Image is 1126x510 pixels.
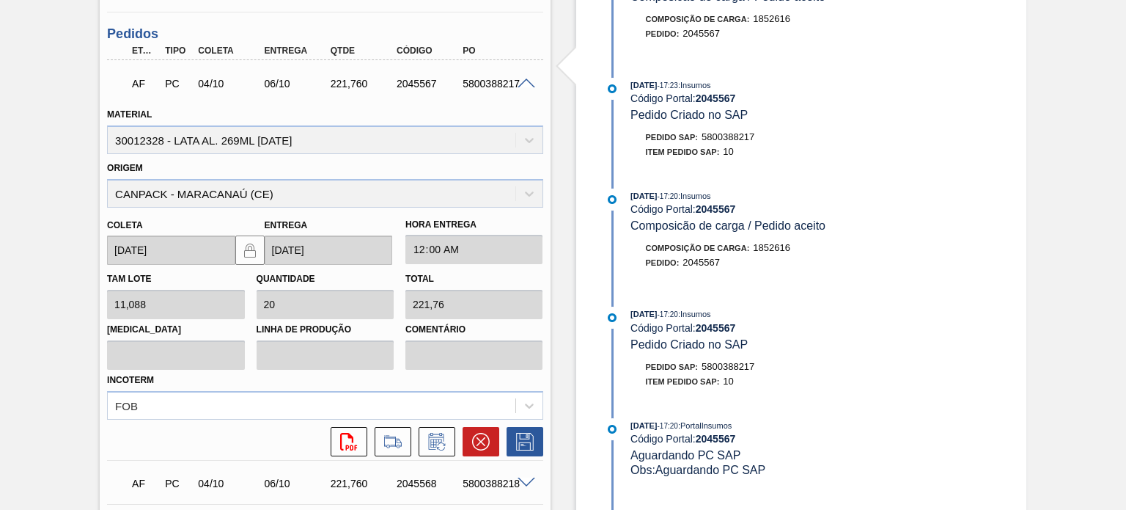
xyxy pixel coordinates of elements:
[723,146,733,157] span: 10
[393,478,466,489] div: 2045568
[630,464,765,476] span: Obs: Aguardando PC SAP
[405,319,542,340] label: Comentário
[107,375,154,385] label: Incoterm
[115,399,138,412] div: FOB
[107,26,542,42] h3: Pedidos
[696,203,736,215] strong: 2045567
[702,361,754,372] span: 5800388217
[107,319,244,340] label: [MEDICAL_DATA]
[646,258,680,267] span: Pedido :
[723,376,733,387] span: 10
[459,45,531,56] div: PO
[241,241,259,259] img: locked
[132,478,158,489] p: AF
[630,81,657,90] span: [DATE]
[696,433,736,445] strong: 2045567
[265,220,308,230] label: Entrega
[630,421,657,430] span: [DATE]
[393,78,466,90] div: 2045567
[261,478,334,489] div: 06/10/2025
[646,147,720,156] span: Item pedido SAP:
[107,109,152,120] label: Material
[405,274,434,284] label: Total
[658,81,678,90] span: - 17:23
[455,427,499,456] div: Cancelar pedido
[658,192,678,200] span: - 17:20
[459,478,531,489] div: 5800388218
[128,45,161,56] div: Etapa
[393,45,466,56] div: Código
[194,45,267,56] div: Coleta
[128,467,161,500] div: Aguardando Faturamento
[646,244,750,252] span: Composição de Carga :
[682,28,720,39] span: 2045567
[128,68,161,100] div: Aguardando Faturamento
[630,338,748,351] span: Pedido Criado no SAP
[646,15,750,23] span: Composição de Carga :
[630,219,825,232] span: Composicão de carga / Pedido aceito
[646,363,699,371] span: Pedido SAP:
[646,377,720,386] span: Item pedido SAP:
[678,81,711,90] span: : Insumos
[327,478,400,489] div: 221,760
[499,427,543,456] div: Salvar Pedido
[608,313,617,322] img: atual
[107,274,151,284] label: Tam lote
[459,78,531,90] div: 5800388217
[608,84,617,93] img: atual
[678,192,711,200] span: : Insumos
[630,310,657,318] span: [DATE]
[696,92,736,104] strong: 2045567
[630,109,748,121] span: Pedido Criado no SAP
[107,163,143,173] label: Origem
[678,421,732,430] span: : PortalInsumos
[257,274,315,284] label: Quantidade
[405,214,542,236] label: Hora Entrega
[646,29,680,38] span: Pedido :
[682,257,720,268] span: 2045567
[753,242,790,253] span: 1852616
[327,78,400,90] div: 221,760
[411,427,455,456] div: Informar alteração no pedido
[753,13,790,24] span: 1852616
[630,433,979,445] div: Código Portal:
[658,422,678,430] span: - 17:20
[107,236,235,265] input: dd/mm/yyyy
[107,220,142,230] label: Coleta
[630,449,740,462] span: Aguardando PC SAP
[630,322,979,334] div: Código Portal:
[608,425,617,434] img: atual
[658,310,678,318] span: - 17:20
[678,310,711,318] span: : Insumos
[630,192,657,200] span: [DATE]
[367,427,411,456] div: Ir para Composição de Carga
[161,45,194,56] div: Tipo
[132,78,158,90] p: AF
[323,427,367,456] div: Abrir arquivo PDF
[194,478,267,489] div: 04/10/2025
[608,195,617,204] img: atual
[630,92,979,104] div: Código Portal:
[261,78,334,90] div: 06/10/2025
[235,236,265,265] button: locked
[161,478,194,489] div: Pedido de Compra
[194,78,267,90] div: 04/10/2025
[696,322,736,334] strong: 2045567
[630,203,979,215] div: Código Portal:
[327,45,400,56] div: Qtde
[702,131,754,142] span: 5800388217
[261,45,334,56] div: Entrega
[265,236,392,265] input: dd/mm/yyyy
[257,319,394,340] label: Linha de Produção
[646,133,699,142] span: Pedido SAP:
[161,78,194,90] div: Pedido de Compra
